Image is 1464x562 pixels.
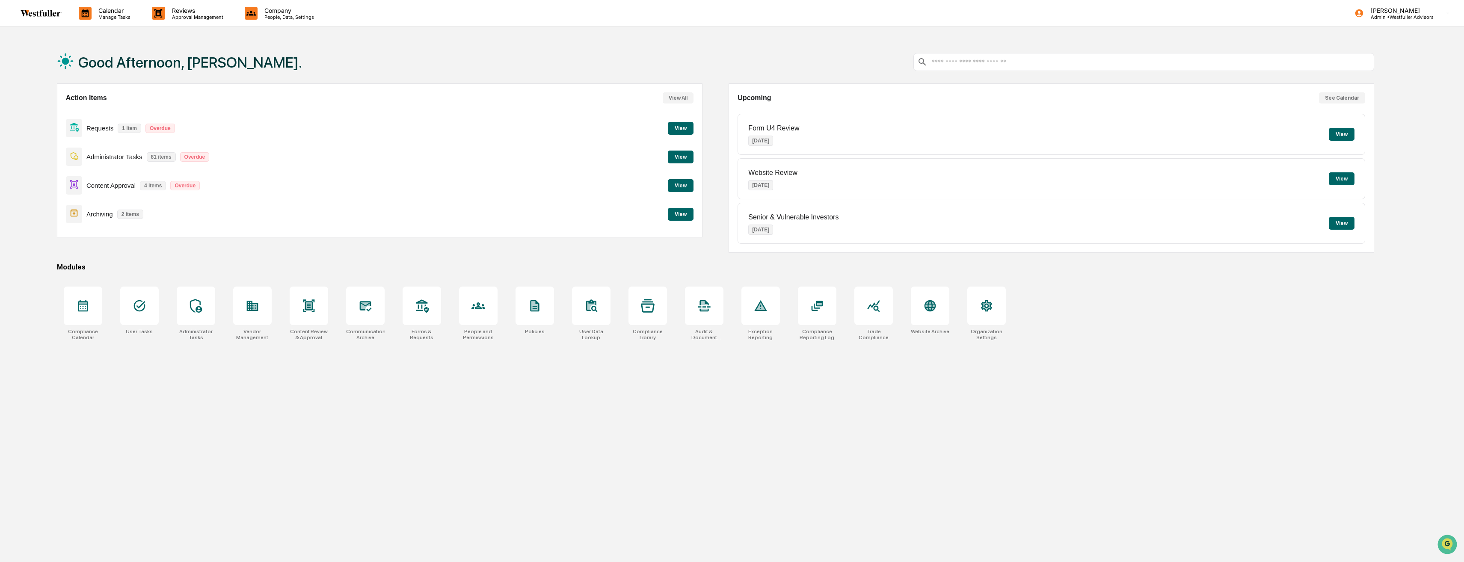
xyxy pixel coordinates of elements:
[170,181,200,190] p: Overdue
[27,116,62,123] span: Michaeldziura
[86,182,136,189] p: Content Approval
[525,328,545,334] div: Policies
[177,328,215,340] div: Administrator Tasks
[117,210,143,219] p: 2 items
[126,328,153,334] div: User Tasks
[748,225,773,235] p: [DATE]
[967,328,1006,340] div: Organization Settings
[9,18,156,32] p: How can we help?
[9,65,24,81] img: 1746055101610-c473b297-6a78-478c-a979-82029cc54cd1
[748,180,773,190] p: [DATE]
[459,328,498,340] div: People and Permissions
[668,151,693,163] button: View
[9,108,22,122] img: Michaeldziura
[92,7,135,14] p: Calendar
[145,124,175,133] p: Overdue
[18,65,33,81] img: 8933085812038_c878075ebb4cc5468115_72.jpg
[17,175,55,183] span: Preclearance
[668,124,693,132] a: View
[118,124,141,133] p: 1 item
[741,328,780,340] div: Exception Reporting
[668,179,693,192] button: View
[39,65,140,74] div: Start new chat
[21,10,62,17] img: logo
[60,212,104,219] a: Powered byPylon
[738,94,771,102] h2: Upcoming
[180,152,210,162] p: Overdue
[9,95,57,102] div: Past conversations
[748,213,839,221] p: Senior & Vulnerable Investors
[78,54,302,71] h1: Good Afternoon, [PERSON_NAME].
[27,139,69,146] span: [PERSON_NAME]
[1364,7,1434,14] p: [PERSON_NAME]
[1319,92,1365,104] button: See Calendar
[86,153,142,160] p: Administrator Tasks
[9,192,15,199] div: 🔎
[9,131,22,145] img: Jack Rasmussen
[685,328,723,340] div: Audit & Document Logs
[1437,534,1460,557] iframe: Open customer support
[17,140,24,147] img: 1746055101610-c473b297-6a78-478c-a979-82029cc54cd1
[86,210,113,218] p: Archiving
[57,263,1375,271] div: Modules
[628,328,667,340] div: Compliance Library
[668,122,693,135] button: View
[85,212,104,219] span: Pylon
[748,169,797,177] p: Website Review
[76,139,93,146] span: [DATE]
[798,328,836,340] div: Compliance Reporting Log
[748,136,773,146] p: [DATE]
[1329,217,1354,230] button: View
[9,176,15,183] div: 🖐️
[39,74,118,81] div: We're available if you need us!
[1364,14,1434,20] p: Admin • Westfuller Advisors
[17,191,54,200] span: Data Lookup
[165,14,228,20] p: Approval Management
[66,94,107,102] h2: Action Items
[346,328,385,340] div: Communications Archive
[62,176,69,183] div: 🗄️
[86,124,113,132] p: Requests
[668,208,693,221] button: View
[140,181,166,190] p: 4 items
[748,124,799,132] p: Form U4 Review
[258,14,318,20] p: People, Data, Settings
[147,152,176,162] p: 81 items
[92,14,135,20] p: Manage Tasks
[854,328,893,340] div: Trade Compliance
[1329,172,1354,185] button: View
[71,139,74,146] span: •
[59,172,110,187] a: 🗄️Attestations
[64,328,102,340] div: Compliance Calendar
[5,172,59,187] a: 🖐️Preclearance
[71,175,106,183] span: Attestations
[403,328,441,340] div: Forms & Requests
[668,152,693,160] a: View
[133,93,156,104] button: See all
[668,181,693,189] a: View
[572,328,610,340] div: User Data Lookup
[5,188,57,203] a: 🔎Data Lookup
[165,7,228,14] p: Reviews
[233,328,272,340] div: Vendor Management
[68,116,86,123] span: [DATE]
[663,92,693,104] button: View All
[145,68,156,78] button: Start new chat
[64,116,67,123] span: •
[258,7,318,14] p: Company
[290,328,328,340] div: Content Review & Approval
[911,328,949,334] div: Website Archive
[668,210,693,218] a: View
[1329,128,1354,141] button: View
